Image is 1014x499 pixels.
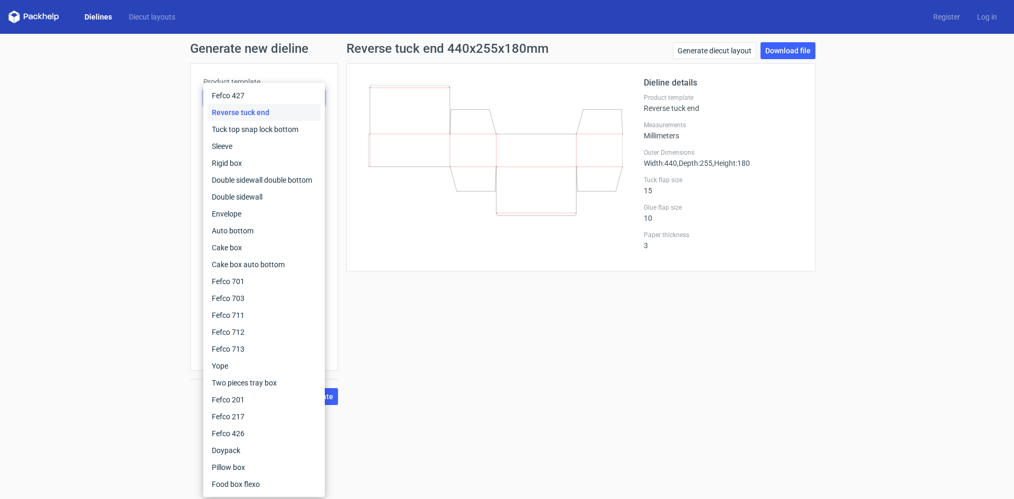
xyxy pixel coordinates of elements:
a: Download file [760,42,815,59]
div: Cake box [208,239,321,256]
a: Generate diecut layout [673,42,756,59]
div: Millimeters [644,121,802,140]
a: Register [925,12,969,22]
div: Double sidewall [208,189,321,205]
span: Width : 440 [644,159,677,167]
label: Glue flap size [644,203,802,212]
a: Log in [969,12,1006,22]
label: Measurements [644,121,802,129]
div: Rigid box [208,155,321,172]
div: Tuck top snap lock bottom [208,121,321,138]
div: 15 [644,176,802,195]
div: Envelope [208,205,321,222]
div: Reverse tuck end [208,104,321,121]
div: Auto bottom [208,222,321,239]
div: Fefco 217 [208,408,321,425]
h1: Reverse tuck end 440x255x180mm [346,42,549,55]
div: Double sidewall double bottom [208,172,321,189]
div: Pillow box [208,459,321,476]
div: Yope [208,357,321,374]
a: Dielines [76,12,120,22]
div: 3 [644,231,802,250]
h1: Generate new dieline [190,42,824,55]
div: Sleeve [208,138,321,155]
div: Fefco 703 [208,290,321,307]
div: Fefco 701 [208,273,321,290]
div: Fefco 711 [208,307,321,324]
a: Diecut layouts [120,12,184,22]
div: Doypack [208,442,321,459]
div: Fefco 201 [208,391,321,408]
span: , Depth : 255 [677,159,712,167]
div: Fefco 426 [208,425,321,442]
div: Cake box auto bottom [208,256,321,273]
label: Outer Dimensions [644,148,802,157]
div: Two pieces tray box [208,374,321,391]
label: Paper thickness [644,231,802,239]
div: 10 [644,203,802,222]
span: , Height : 180 [712,159,750,167]
div: Fefco 427 [208,87,321,104]
div: Food box flexo [208,476,321,493]
h2: Dieline details [644,77,802,89]
div: Reverse tuck end [644,93,802,112]
div: Fefco 713 [208,341,321,357]
label: Tuck flap size [644,176,802,184]
div: Fefco 712 [208,324,321,341]
label: Product template [203,77,325,87]
label: Product template [644,93,802,102]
